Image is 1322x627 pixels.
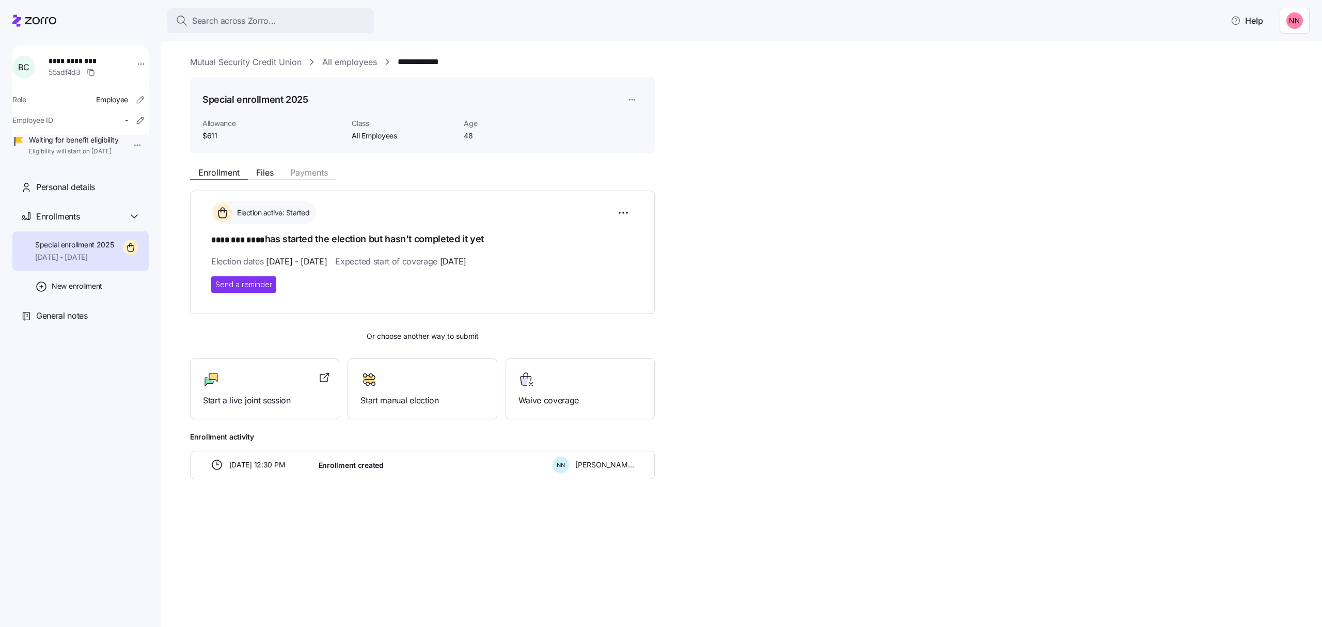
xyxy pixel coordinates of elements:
span: [DATE] - [DATE] [266,255,327,268]
span: [DATE] - [DATE] [35,252,114,262]
span: N N [557,462,565,468]
span: Enrollments [36,210,80,223]
span: Election dates [211,255,327,268]
span: Payments [290,168,328,177]
span: Search across Zorro... [192,14,276,27]
span: 48 [464,131,568,141]
span: Help [1231,14,1263,27]
img: 37cb906d10cb440dd1cb011682786431 [1286,12,1303,29]
span: Expected start of coverage [335,255,466,268]
span: Files [256,168,274,177]
button: Send a reminder [211,276,276,293]
h1: has started the election but hasn't completed it yet [211,232,634,247]
span: B C [18,63,29,71]
span: Personal details [36,181,95,194]
span: [DATE] 12:30 PM [229,460,286,470]
span: Or choose another way to submit [190,331,655,342]
span: Start a live joint session [203,394,326,407]
span: Enrollment created [319,460,384,471]
span: Special enrollment 2025 [35,240,114,250]
span: Start manual election [360,394,484,407]
h1: Special enrollment 2025 [202,93,308,106]
span: Enrollment [198,168,240,177]
span: New enrollment [52,281,102,291]
span: Allowance [202,118,343,129]
span: Waive coverage [518,394,642,407]
a: All employees [322,56,377,69]
span: Eligibility will start on [DATE] [29,147,118,156]
span: $611 [202,131,343,141]
span: Class [352,118,455,129]
span: Employee [96,95,128,105]
span: [PERSON_NAME] [575,460,634,470]
span: Role [12,95,26,105]
span: Enrollment activity [190,432,655,442]
span: Waiting for benefit eligibility [29,135,118,145]
a: Mutual Security Credit Union [190,56,302,69]
span: All Employees [352,131,455,141]
span: Employee ID [12,115,53,126]
span: Election active: Started [234,208,309,218]
button: Search across Zorro... [167,8,374,33]
button: Help [1222,10,1271,31]
span: General notes [36,309,88,322]
span: 55adf4d3 [49,67,81,77]
span: Send a reminder [215,279,272,290]
span: [DATE] [440,255,466,268]
span: - [125,115,128,126]
span: Age [464,118,568,129]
